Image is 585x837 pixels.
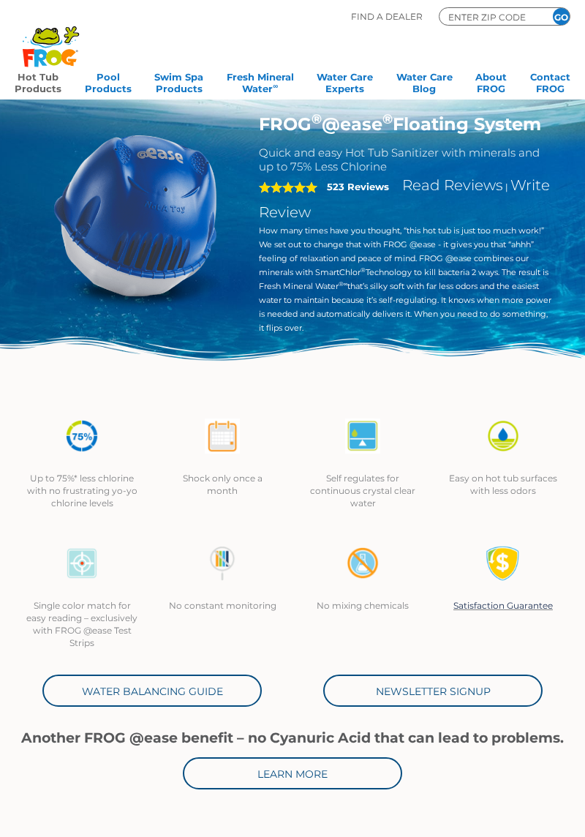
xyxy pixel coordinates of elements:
[42,675,262,707] a: Water Balancing Guide
[15,67,61,96] a: Hot TubProducts
[167,472,278,497] p: Shock only once a month
[312,111,322,127] sup: ®
[26,472,137,509] p: Up to 75%* less chlorine with no frustrating yo-yo chlorine levels
[64,418,99,454] img: icon-atease-75percent-less
[227,67,294,96] a: Fresh MineralWater∞
[12,730,573,746] h1: Another FROG @ease benefit – no Cyanuric Acid that can lead to problems.
[307,472,418,509] p: Self regulates for continuous crystal clear water
[85,67,132,96] a: PoolProducts
[382,111,393,127] sup: ®
[26,599,137,649] p: Single color match for easy reading – exclusively with FROG @ease Test Strips
[530,67,570,96] a: ContactFROG
[154,67,203,96] a: Swim SpaProducts
[273,82,278,90] sup: ∞
[307,599,418,612] p: No mixing chemicals
[486,546,521,581] img: Satisfaction Guarantee Icon
[351,7,423,26] p: Find A Dealer
[475,67,507,96] a: AboutFROG
[259,146,552,173] h2: Quick and easy Hot Tub Sanitizer with minerals and up to 75% Less Chlorine
[553,8,570,25] input: GO
[259,181,317,193] span: 5
[323,675,543,707] a: Newsletter Signup
[448,472,559,497] p: Easy on hot tub surfaces with less odors
[205,418,240,454] img: atease-icon-shock-once
[505,181,508,192] span: |
[345,546,380,581] img: no-mixing1
[327,181,389,192] strong: 523 Reviews
[183,757,402,789] a: Learn More
[259,224,552,335] p: How many times have you thought, “this hot tub is just too much work!” We set out to change that ...
[402,176,503,194] a: Read Reviews
[167,599,278,612] p: No constant monitoring
[486,418,521,454] img: icon-atease-easy-on
[317,67,373,96] a: Water CareExperts
[396,67,453,96] a: Water CareBlog
[205,546,240,581] img: no-constant-monitoring1
[453,600,553,611] a: Satisfaction Guarantee
[345,418,380,454] img: atease-icon-self-regulates
[34,113,237,317] img: hot-tub-product-atease-system.png
[259,113,552,135] h1: FROG @ease Floating System
[361,266,366,274] sup: ®
[15,7,87,67] img: Frog Products Logo
[64,546,99,581] img: icon-atease-color-match
[339,280,348,288] sup: ®∞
